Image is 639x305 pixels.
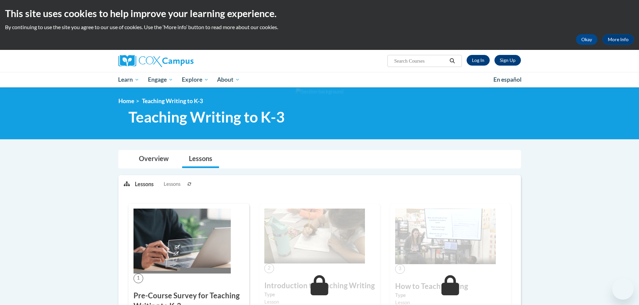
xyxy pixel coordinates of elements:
[5,7,634,20] h2: This site uses cookies to help improve your learning experience.
[612,278,634,300] iframe: Button to launch messaging window
[118,55,194,67] img: Cox Campus
[602,34,634,45] a: More Info
[217,76,240,84] span: About
[395,264,405,274] span: 3
[395,209,496,264] img: Course Image
[134,274,143,283] span: 1
[144,72,177,87] a: Engage
[264,263,274,273] span: 2
[489,73,526,87] a: En español
[118,97,134,104] a: Home
[114,72,144,87] a: Learn
[177,72,213,87] a: Explore
[132,150,175,168] a: Overview
[108,72,531,87] div: Main menu
[296,88,343,95] img: Section background
[134,209,231,274] img: Course Image
[135,180,154,188] p: Lessons
[493,76,522,83] span: En español
[393,57,447,65] input: Search Courses
[264,291,375,298] label: Type
[148,76,173,84] span: Engage
[128,108,285,126] span: Teaching Writing to K-3
[395,292,506,299] label: Type
[264,209,365,263] img: Course Image
[576,34,597,45] button: Okay
[182,150,219,168] a: Lessons
[5,23,634,31] p: By continuing to use the site you agree to our use of cookies. Use the ‘More info’ button to read...
[467,55,490,66] a: Log In
[182,76,209,84] span: Explore
[494,55,521,66] a: Register
[118,76,139,84] span: Learn
[213,72,244,87] a: About
[118,55,246,67] a: Cox Campus
[164,180,180,188] span: Lessons
[447,57,457,65] button: Search
[142,97,203,104] span: Teaching Writing to K-3
[264,281,375,291] h3: Introduction to Teaching Writing
[395,281,506,292] h3: How to Teach Writing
